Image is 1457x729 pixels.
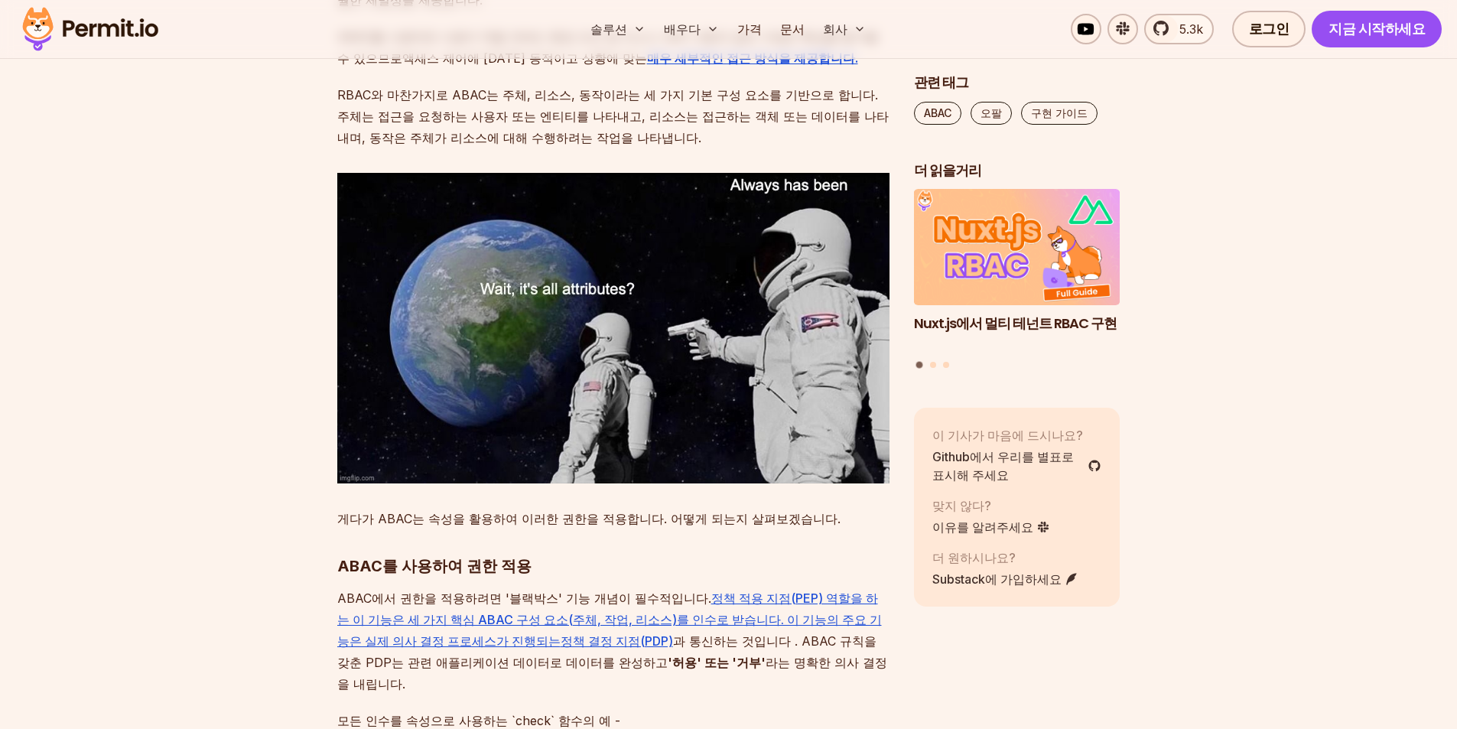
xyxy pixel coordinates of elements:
[932,570,1078,588] a: Substack에 가입하세요
[971,102,1012,125] a: 오팔
[932,428,1083,443] font: 이 기사가 마음에 드시나요?
[823,21,847,37] font: 회사
[914,190,1120,353] li: 3개 중 1개
[914,102,961,125] a: ABAC
[780,21,805,37] font: 문서
[337,713,620,728] font: 모든 인수를 속성으로 사용하는 `check` 함수의 예 -
[731,14,768,44] a: 가격
[1329,19,1425,38] font: 지금 시작하세요
[337,29,878,66] font: ABAC를 사용하면 사용자 역할 외에도 환경 조건 및 리소스 세부 사항과 같은 수많은 특성을 평가할 수 있으므로
[916,362,923,369] button: 슬라이드 1로 이동
[914,73,968,92] font: 관련 태그
[932,447,1102,484] a: Github에서 우리를 별표로 표시해 주세요
[337,557,532,575] font: ABAC를 사용하여 권한 적용
[817,14,872,44] button: 회사
[1021,102,1098,125] a: 구현 가이드
[337,633,876,670] font: 과 통신하는 것입니다 . ABAC 규칙을 갖춘 PDP는 관련 애플리케이션 데이터로 데이터를 완성하고
[337,87,889,145] font: RBAC와 마찬가지로 ABAC는 주체, 리소스, 동작이라는 세 가지 기본 구성 요소를 기반으로 합니다. 주체는 접근을 요청하는 사용자 또는 엔티티를 나타내고, 리소스는 접근하...
[1312,11,1442,47] a: 지금 시작하세요
[914,190,1120,371] div: 게시물
[914,190,1120,353] a: Nuxt.js에서 멀티 테넌트 RBAC 구현Nuxt.js에서 멀티 테넌트 RBAC 구현
[402,676,405,692] font: .
[590,21,627,37] font: 솔루션
[1179,21,1203,37] font: 5.3k
[584,14,652,44] button: 솔루션
[932,518,1050,536] a: 이유를 알려주세요
[337,655,887,692] font: 라는 명확한 의사 결정을 내립니다
[1144,14,1214,44] a: 5.3k
[402,50,647,66] font: 액세스 제어에 [DATE] 동적이고 상황에 맞는
[337,173,889,483] img: 89et2q.jpg
[914,190,1120,306] img: Nuxt.js에서 멀티 테넌트 RBAC 구현
[924,106,951,119] font: ABAC
[774,14,811,44] a: 문서
[664,21,701,37] font: 배우다
[337,591,882,649] a: 정책 적용 지점(PEP) 역할을 하는 이 기능은 세 가지 핵심 ABAC 구성 요소(주체, 작업, 리소스)를 인수로 받습니다. 이 기능의 주요 기능은 실제 의사 결정 프로세스가...
[932,550,1016,565] font: 더 원하시나요?
[932,498,991,513] font: 맞지 않다?
[658,14,725,44] button: 배우다
[981,106,1002,119] font: 오팔
[930,363,936,369] button: 슬라이드 2로 이동
[15,3,165,55] img: 허가 로고
[668,655,766,670] font: '허용' 또는 '거부'
[1232,11,1306,47] a: 로그인
[1031,106,1088,119] font: 구현 가이드
[914,161,981,180] font: 더 읽을거리
[914,314,1117,333] font: Nuxt.js에서 멀티 테넌트 RBAC 구현
[1249,19,1290,38] font: 로그인
[737,21,762,37] font: 가격
[337,591,711,606] font: ABAC에서 권한을 적용하려면 '블랙박스' 기능 개념이 필수적입니다.
[943,363,949,369] button: 슬라이드 3으로 이동
[561,633,673,649] a: 정책 결정 지점(PDP)
[647,50,858,66] a: 매우 세부적인 접근 방식을 제공합니다.
[337,511,841,526] font: 게다가 ABAC는 속성을 활용하여 이러한 권한을 적용합니다. 어떻게 되는지 살펴보겠습니다.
